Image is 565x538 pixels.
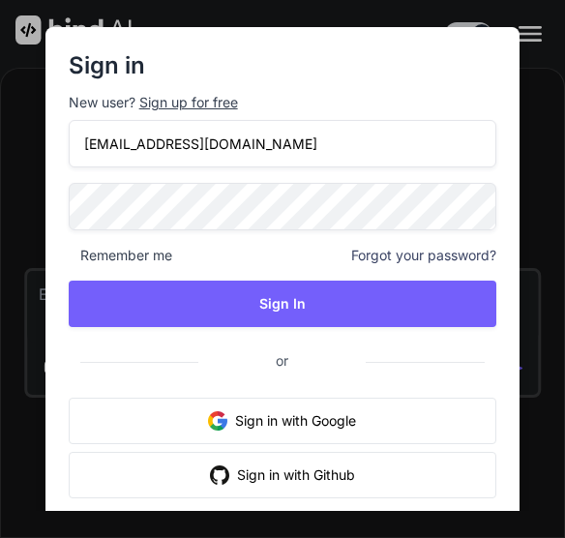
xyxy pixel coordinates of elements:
input: Login or Email [69,120,497,167]
span: Forgot your password? [351,246,496,265]
p: New user? [69,93,497,120]
button: Sign in with Google [69,398,497,444]
button: Sign in with Github [69,452,497,498]
img: google [208,411,227,431]
button: Sign In [69,281,497,327]
div: Sign up for free [139,93,238,112]
span: Remember me [69,246,172,265]
span: or [198,337,366,384]
img: github [210,465,229,485]
h2: Sign in [69,50,497,81]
